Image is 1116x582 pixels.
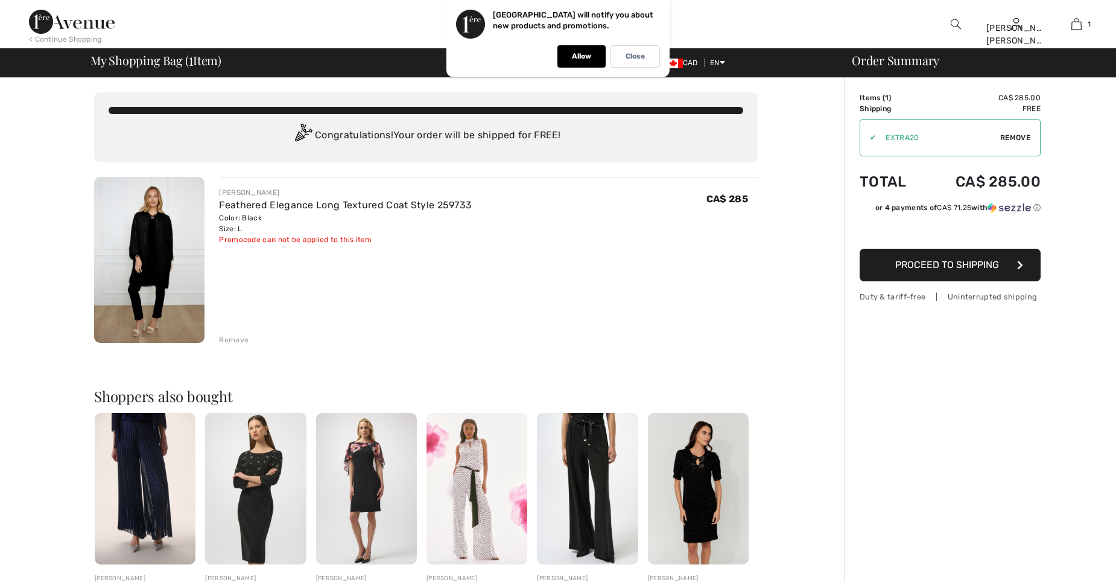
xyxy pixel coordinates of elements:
[626,52,645,61] p: Close
[219,234,472,245] div: Promocode can not be applied to this item
[706,193,748,205] span: CA$ 285
[924,103,1041,114] td: Free
[988,202,1031,213] img: Sezzle
[537,413,638,564] img: Relaxed Full-Length Trousers Style 254960
[837,54,1109,66] div: Order Summary
[29,34,102,45] div: < Continue Shopping
[219,199,472,211] a: Feathered Elegance Long Textured Coat Style 259733
[875,202,1041,213] div: or 4 payments of with
[860,92,924,103] td: Items ( )
[205,413,306,564] img: Embellished Midi Dress Style 254007
[572,52,591,61] p: Allow
[1000,132,1030,143] span: Remove
[1011,17,1021,31] img: My Info
[94,389,758,403] h2: Shoppers also bought
[189,51,193,67] span: 1
[885,94,889,102] span: 1
[90,54,221,66] span: My Shopping Bag ( Item)
[95,413,195,564] img: Pleated Wide-Leg Trousers Style 254724
[426,413,527,564] img: Polka Dot Belted Trousers Style 251747
[493,10,653,30] p: [GEOGRAPHIC_DATA] will notify you about new products and promotions.
[937,203,971,212] span: CA$ 71.25
[860,249,1041,281] button: Proceed to Shipping
[860,291,1041,302] div: Duty & tariff-free | Uninterrupted shipping
[1011,18,1021,30] a: Sign In
[860,132,876,143] div: ✔
[94,177,204,343] img: Feathered Elegance Long Textured Coat Style 259733
[924,161,1041,202] td: CA$ 285.00
[219,213,472,234] div: Color: Black Size: L
[1071,17,1082,31] img: My Bag
[29,10,115,34] img: 1ère Avenue
[664,59,683,68] img: Canadian Dollar
[895,259,999,270] span: Proceed to Shipping
[986,22,1045,47] div: [PERSON_NAME] [PERSON_NAME]
[109,124,743,148] div: Congratulations! Your order will be shipped for FREE!
[924,92,1041,103] td: CA$ 285.00
[860,217,1041,245] iframe: PayPal-paypal
[951,17,961,31] img: search the website
[860,202,1041,217] div: or 4 payments ofCA$ 71.25withSezzle Click to learn more about Sezzle
[664,59,703,67] span: CAD
[860,103,924,114] td: Shipping
[876,120,1000,156] input: Promo code
[648,413,749,564] img: Knee-Length Bodycon Dress Style 254177
[219,187,472,198] div: [PERSON_NAME]
[1088,19,1091,30] span: 1
[710,59,725,67] span: EN
[291,124,315,148] img: Congratulation2.svg
[219,334,249,345] div: Remove
[860,161,924,202] td: Total
[1047,17,1106,31] a: 1
[316,413,417,564] img: Floral Sheath Knee-Length Dress Style 254164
